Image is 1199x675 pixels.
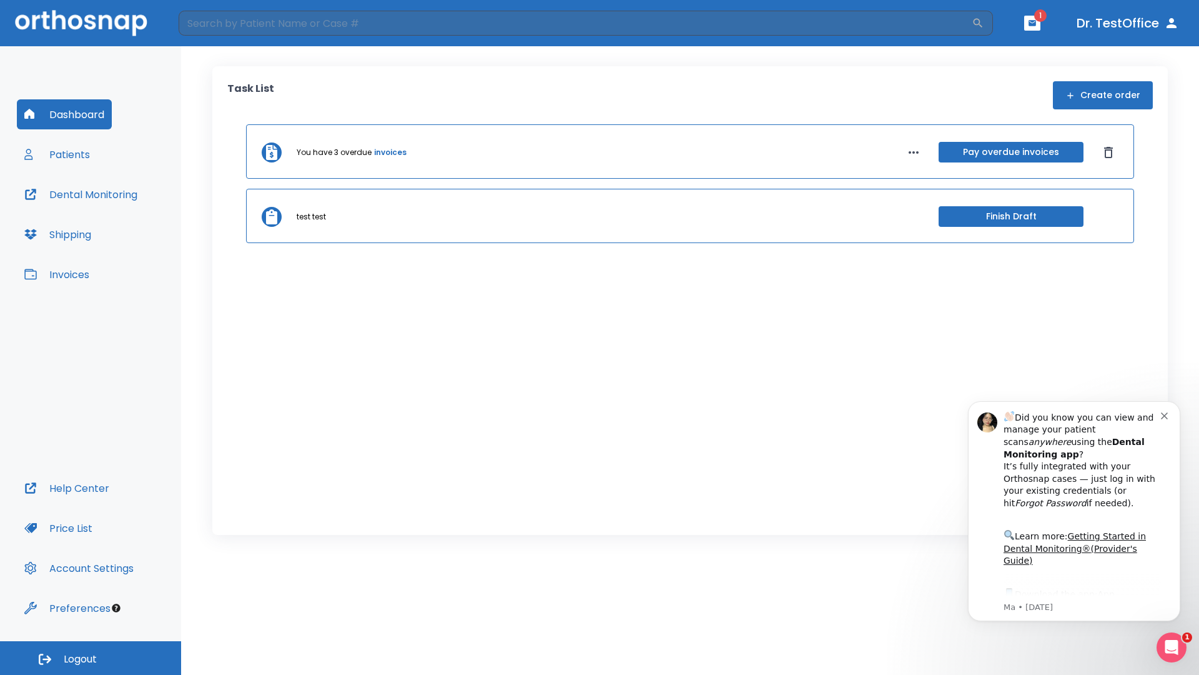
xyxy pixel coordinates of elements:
[1072,12,1184,34] button: Dr. TestOffice
[17,139,97,169] button: Patients
[1053,81,1153,109] button: Create order
[17,593,118,623] button: Preferences
[17,513,100,543] button: Price List
[1034,9,1047,22] span: 1
[374,147,407,158] a: invoices
[15,10,147,36] img: Orthosnap
[949,386,1199,669] iframe: Intercom notifications message
[1098,142,1118,162] button: Dismiss
[179,11,972,36] input: Search by Patient Name or Case #
[17,473,117,503] button: Help Center
[297,211,326,222] p: test test
[111,602,122,614] div: Tooltip anchor
[17,219,99,249] button: Shipping
[17,179,145,209] button: Dental Monitoring
[1157,632,1187,662] iframe: Intercom live chat
[17,553,141,583] button: Account Settings
[939,206,1083,227] button: Finish Draft
[17,99,112,129] button: Dashboard
[939,142,1083,162] button: Pay overdue invoices
[297,147,372,158] p: You have 3 overdue
[17,259,97,289] button: Invoices
[227,81,274,109] p: Task List
[1182,632,1192,642] span: 1
[64,652,97,666] span: Logout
